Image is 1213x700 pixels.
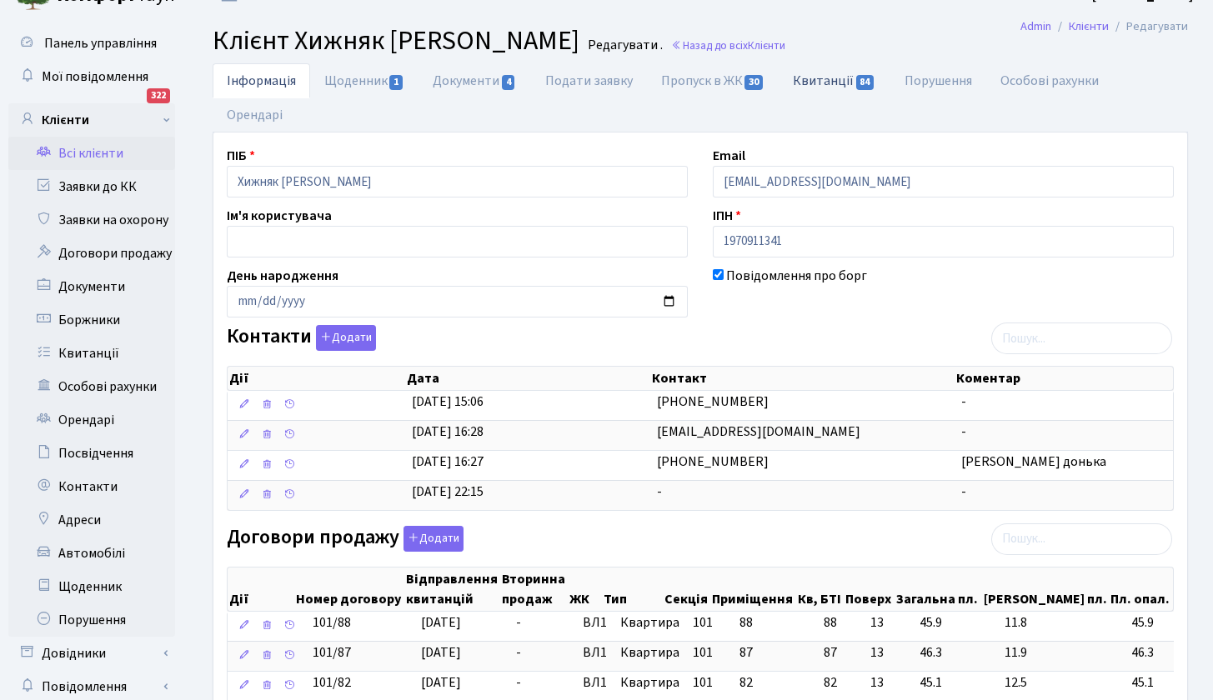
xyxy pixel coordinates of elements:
[421,643,461,662] span: [DATE]
[421,673,461,692] span: [DATE]
[1109,17,1188,36] li: Редагувати
[870,673,906,692] span: 13
[227,266,338,286] label: День народження
[890,63,986,98] a: Порушення
[516,613,521,632] span: -
[726,266,867,286] label: Повідомлення про борг
[748,37,785,53] span: Клієнти
[583,643,607,662] span: ВЛ1
[419,63,530,98] a: Документи
[227,526,464,552] label: Договори продажу
[412,482,484,501] span: [DATE] 22:15
[602,567,663,611] th: Тип
[739,643,753,662] span: 87
[739,673,753,692] span: 82
[895,567,981,611] th: Загальна пл.
[213,63,310,98] a: Інформація
[213,22,579,60] span: Клієнт Хижняк [PERSON_NAME]
[228,567,294,611] th: Дії
[744,75,763,90] span: 30
[657,392,769,411] span: [PHONE_NUMBER]
[1005,643,1118,662] span: 11.9
[982,567,1109,611] th: [PERSON_NAME] пл.
[796,567,844,611] th: Кв, БТІ
[8,537,175,570] a: Автомобілі
[583,673,607,692] span: ВЛ1
[8,170,175,203] a: Заявки до КК
[961,422,966,441] span: -
[8,403,175,437] a: Орендарі
[779,63,890,97] a: Квитанції
[8,470,175,503] a: Контакти
[8,27,175,60] a: Панель управління
[8,503,175,537] a: Адреси
[620,643,679,662] span: Квартира
[961,452,1106,471] span: [PERSON_NAME] донька
[227,325,376,351] label: Контакти
[44,34,157,52] span: Панель управління
[502,75,515,90] span: 4
[650,367,954,390] th: Контакт
[8,103,175,137] a: Клієнти
[531,63,647,98] a: Подати заявку
[316,325,376,351] button: Контакти
[739,613,753,632] span: 88
[657,482,662,501] span: -
[310,63,419,98] a: Щоденник
[961,392,966,411] span: -
[313,613,351,632] span: 101/88
[824,643,857,662] span: 87
[657,452,769,471] span: [PHONE_NUMBER]
[228,367,405,390] th: Дії
[824,673,857,692] span: 82
[227,146,255,166] label: ПІБ
[870,643,906,662] span: 13
[516,643,521,662] span: -
[294,567,404,611] th: Номер договору
[713,146,745,166] label: Email
[693,613,713,632] span: 101
[389,75,403,90] span: 1
[1005,673,1118,692] span: 12.5
[991,523,1172,555] input: Пошук...
[671,37,785,53] a: Назад до всіхКлієнти
[991,322,1172,354] input: Пошук...
[404,567,500,611] th: Відправлення квитанцій
[844,567,895,611] th: Поверх
[213,97,297,132] a: Орендарі
[961,482,966,501] span: -
[713,206,741,226] label: ІПН
[870,613,906,632] span: 13
[620,673,679,692] span: Квартира
[995,9,1213,44] nav: breadcrumb
[412,392,484,411] span: [DATE] 15:06
[8,370,175,403] a: Особові рахунки
[8,303,175,337] a: Боржники
[8,270,175,303] a: Документи
[147,88,170,103] div: 322
[8,203,175,237] a: Заявки на охорону
[227,206,332,226] label: Ім'я користувача
[8,570,175,603] a: Щоденник
[1020,17,1051,35] a: Admin
[856,75,875,90] span: 84
[8,603,175,637] a: Порушення
[568,567,602,611] th: ЖК
[1131,613,1180,632] span: 45.9
[824,613,857,632] span: 88
[955,367,1173,390] th: Коментар
[399,522,464,552] a: Додати
[421,613,461,632] span: [DATE]
[412,422,484,441] span: [DATE] 16:28
[693,673,713,692] span: 101
[8,637,175,670] a: Довідники
[42,67,148,86] span: Мої повідомлення
[620,613,679,632] span: Квартира
[647,63,779,98] a: Пропуск в ЖК
[8,337,175,370] a: Квитанції
[313,673,351,692] span: 101/82
[8,237,175,270] a: Договори продажу
[8,437,175,470] a: Посвідчення
[710,567,797,611] th: Приміщення
[584,37,663,53] small: Редагувати .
